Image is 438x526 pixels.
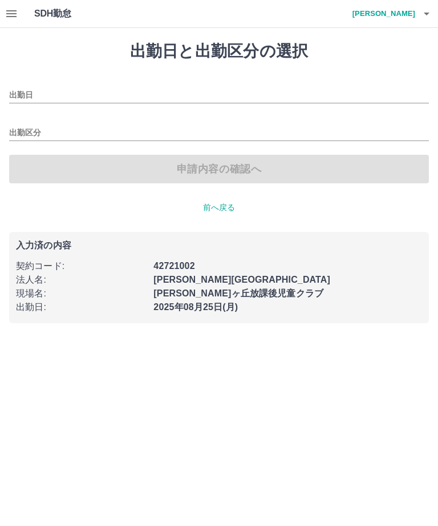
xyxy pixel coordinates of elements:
h1: 出勤日と出勤区分の選択 [9,42,429,61]
p: 入力済の内容 [16,241,422,250]
p: 出勤日 : [16,300,147,314]
p: 現場名 : [16,287,147,300]
p: 前へ戻る [9,202,429,214]
p: 法人名 : [16,273,147,287]
p: 契約コード : [16,259,147,273]
b: [PERSON_NAME][GEOGRAPHIC_DATA] [153,275,330,284]
b: 2025年08月25日(月) [153,302,238,312]
b: 42721002 [153,261,194,271]
b: [PERSON_NAME]ヶ丘放課後児童クラブ [153,288,323,298]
